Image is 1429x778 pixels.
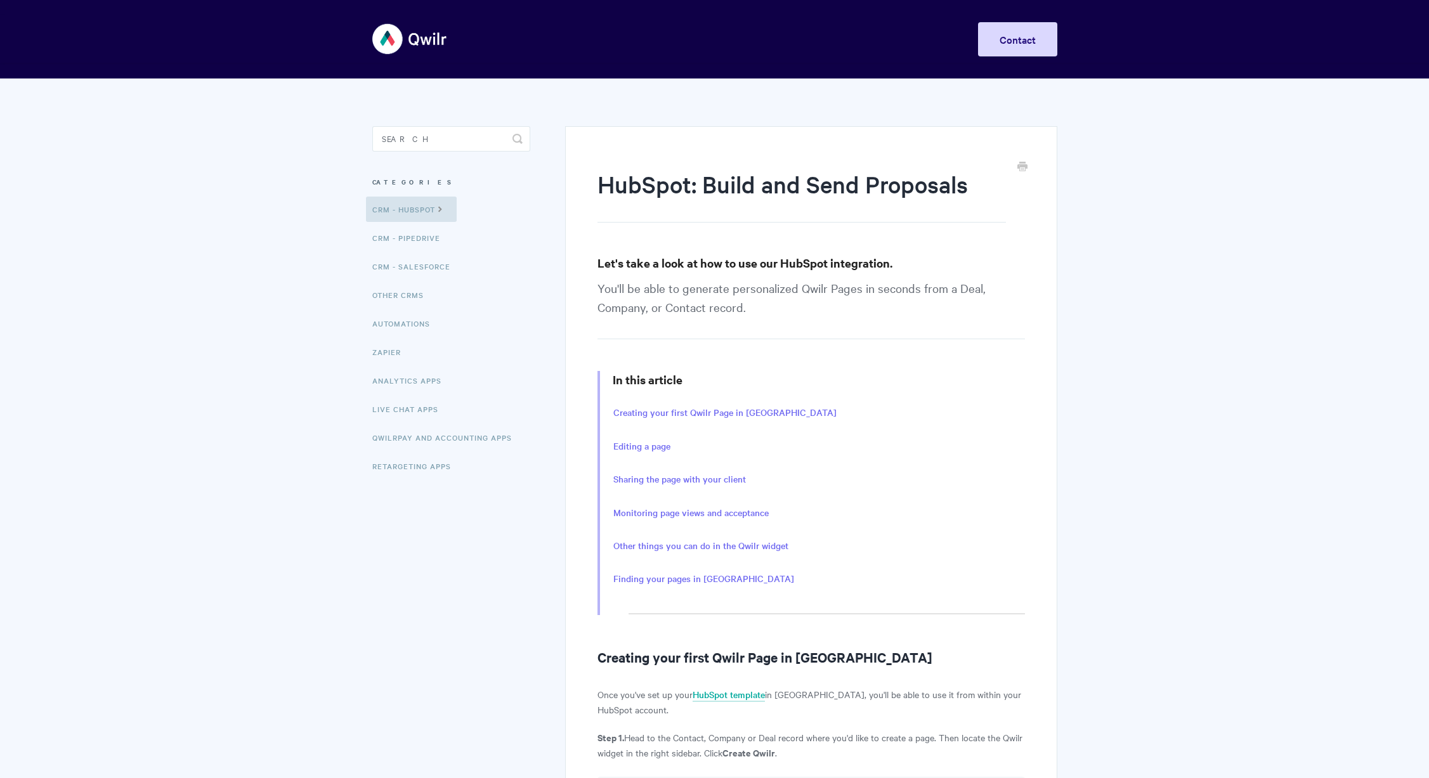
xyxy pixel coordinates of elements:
[597,168,1005,223] h1: HubSpot: Build and Send Proposals
[613,539,788,553] a: Other things you can do in the Qwilr widget
[597,647,1024,667] h2: Creating your first Qwilr Page in [GEOGRAPHIC_DATA]
[613,371,1024,389] h3: In this article
[372,254,460,279] a: CRM - Salesforce
[597,730,624,744] strong: Step 1.
[597,254,1024,272] h3: Let's take a look at how to use our HubSpot integration.
[372,396,448,422] a: Live Chat Apps
[372,15,448,63] img: Qwilr Help Center
[372,339,410,365] a: Zapier
[613,406,837,420] a: Creating your first Qwilr Page in [GEOGRAPHIC_DATA]
[372,368,451,393] a: Analytics Apps
[372,425,521,450] a: QwilrPay and Accounting Apps
[613,506,769,520] a: Monitoring page views and acceptance
[1017,160,1028,174] a: Print this Article
[978,22,1057,56] a: Contact
[372,225,450,250] a: CRM - Pipedrive
[693,688,765,702] a: HubSpot template
[372,171,530,193] h3: Categories
[613,439,670,453] a: Editing a page
[372,311,440,336] a: Automations
[597,687,1024,717] p: Once you've set up your in [GEOGRAPHIC_DATA], you'll be able to use it from within your HubSpot a...
[722,746,775,759] strong: Create Qwilr
[613,572,794,586] a: Finding your pages in [GEOGRAPHIC_DATA]
[372,453,460,479] a: Retargeting Apps
[372,126,530,152] input: Search
[597,278,1024,339] p: You'll be able to generate personalized Qwilr Pages in seconds from a Deal, Company, or Contact r...
[613,472,746,486] a: Sharing the page with your client
[597,730,1024,760] p: Head to the Contact, Company or Deal record where you'd like to create a page. Then locate the Qw...
[372,282,433,308] a: Other CRMs
[366,197,457,222] a: CRM - HubSpot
